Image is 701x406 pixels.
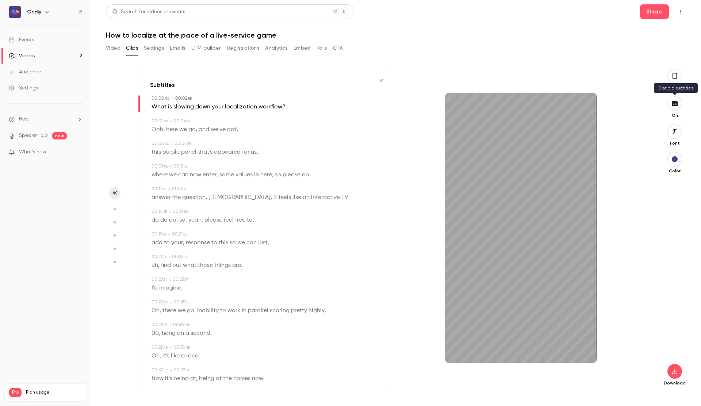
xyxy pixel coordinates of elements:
[164,165,168,168] span: . 92
[173,345,185,350] span: 00:30
[163,278,167,281] span: . 31
[187,97,192,100] span: . 55
[220,306,226,316] span: to
[217,170,218,180] span: ,
[257,147,258,157] span: ,
[168,277,171,283] span: →
[169,170,177,180] span: we
[152,351,160,361] span: Oh
[20,42,26,48] img: tab_domain_overview_orange.svg
[106,42,120,54] button: Video
[12,19,18,25] img: website_grey.svg
[173,164,183,169] span: 00:11
[181,147,196,157] span: panel
[173,323,184,327] span: 00:29
[168,187,171,192] span: →
[663,85,686,91] p: Portrait
[19,115,30,123] span: Help
[173,277,184,282] span: 00:23
[144,42,164,54] button: Settings
[19,19,80,25] div: Domain: [DOMAIN_NAME]
[169,322,172,328] span: →
[181,283,183,293] span: .
[158,260,160,271] span: ,
[152,328,159,338] span: 00
[275,170,281,180] span: so
[185,215,187,225] span: ,
[168,254,171,260] span: →
[152,192,171,203] span: answer
[237,238,245,248] span: we
[271,192,272,203] span: ,
[152,96,164,101] span: 00:00
[163,300,168,304] span: . 05
[219,170,234,180] span: some
[170,141,173,147] span: →
[168,209,171,215] span: →
[190,374,196,384] span: at
[263,374,265,384] span: .
[106,31,686,39] h1: How to localize at the pace of a live-service game
[12,12,18,18] img: logo_orange.svg
[152,232,162,237] span: 00:19
[20,12,36,18] div: v 4.0.25
[169,345,172,351] span: →
[152,306,160,316] span: Oh
[204,215,222,225] span: please
[169,368,172,373] span: →
[172,260,181,271] span: out
[159,328,160,338] span: ,
[174,368,185,372] span: 00:32
[172,255,183,259] span: 00:23
[247,215,253,225] span: to
[175,142,187,146] span: 00:07
[232,260,241,271] span: are
[164,97,169,100] span: . 00
[184,278,188,281] span: . 97
[242,147,249,157] span: for
[186,119,191,123] span: . 52
[325,306,326,316] span: .
[235,170,253,180] span: values
[162,210,167,214] span: . 65
[183,260,196,271] span: what
[294,42,311,54] button: Embed
[252,374,263,384] span: now
[176,215,178,225] span: ,
[112,8,185,16] div: Search for videos or events
[161,187,166,191] span: . 83
[19,148,46,156] span: What's new
[181,351,185,361] span: a
[317,42,327,54] button: Polls
[152,215,159,225] span: do
[178,306,185,316] span: we
[292,192,301,203] span: like
[162,233,166,236] span: . 51
[248,306,268,316] span: parallel
[174,300,185,304] span: 00:28
[640,4,669,19] button: Share
[254,170,259,180] span: in
[270,306,290,316] span: scoring
[196,125,197,135] span: ,
[191,328,210,338] span: second
[185,328,189,338] span: a
[211,125,226,135] span: we've
[273,192,277,203] span: it
[152,260,158,271] span: uh
[224,215,234,225] span: feel
[9,52,35,60] div: Videos
[165,374,172,384] span: it's
[171,238,183,248] span: your
[152,323,163,327] span: 00:28
[302,170,309,180] span: do
[214,147,241,157] span: appeared
[188,125,196,135] span: go
[309,170,311,180] span: .
[196,374,198,384] span: ,
[230,238,236,248] span: so
[152,142,164,146] span: 00:05
[675,6,686,18] button: Top Bar Actions
[152,102,286,112] span: What is slowing down your localization workflow?
[663,380,686,386] p: Download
